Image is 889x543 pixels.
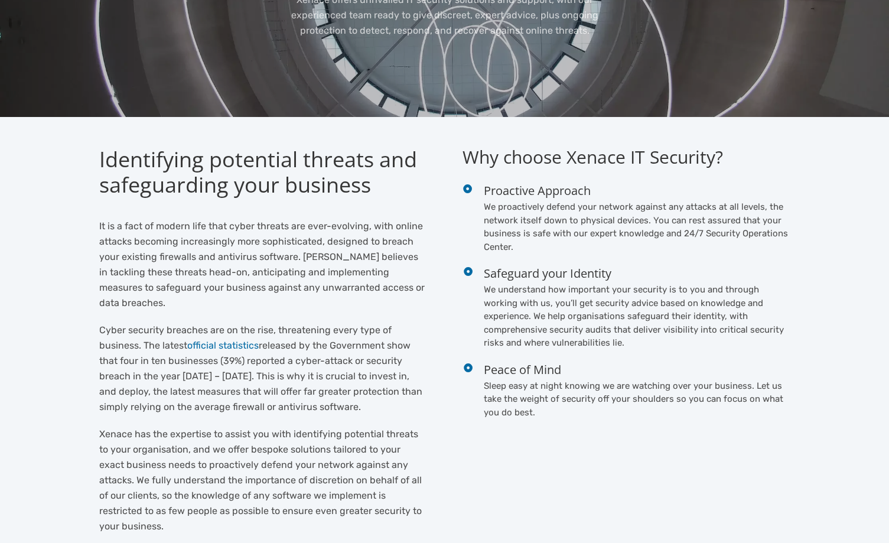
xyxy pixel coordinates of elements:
p: We understand how important your security is to you and through working with us, you’ll get secur... [484,283,790,350]
h4: Safeguard your Identity [484,265,790,281]
h3: Why choose Xenace IT Security? [463,147,790,183]
span: It is a fact of modern life that cyber threats are ever-evolving, with online attacks becoming in... [99,220,425,308]
h4: Peace of Mind [484,362,790,378]
p: Sleep easy at night knowing we are watching over your business. Let us take the weight of securit... [484,379,790,420]
span: Xenace has the expertise to assist you with identifying potential threats to your organisation, a... [99,428,422,532]
p: We proactively defend your network against any attacks at all levels, the network itself down to ... [484,200,790,253]
span: Cyber security breaches are on the rise, threatening every type of business. The latest [99,324,392,351]
a: official statistics [187,340,259,351]
span: released by the Government show that four in ten businesses (39%) reported a cyber-attack or secu... [99,340,422,412]
h4: Proactive Approach [484,183,790,199]
h2: Identifying potential threats and safeguarding your business [99,147,427,197]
